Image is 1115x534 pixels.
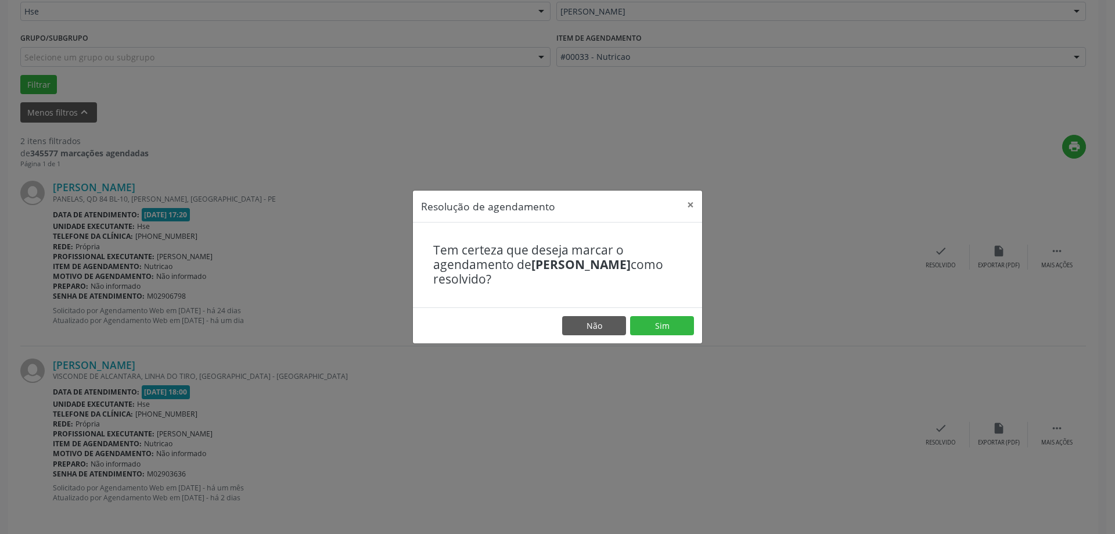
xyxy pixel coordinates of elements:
button: Não [562,316,626,336]
h4: Tem certeza que deseja marcar o agendamento de como resolvido? [433,243,682,287]
button: Close [679,191,702,219]
h5: Resolução de agendamento [421,199,555,214]
b: [PERSON_NAME] [531,256,631,273]
button: Sim [630,316,694,336]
